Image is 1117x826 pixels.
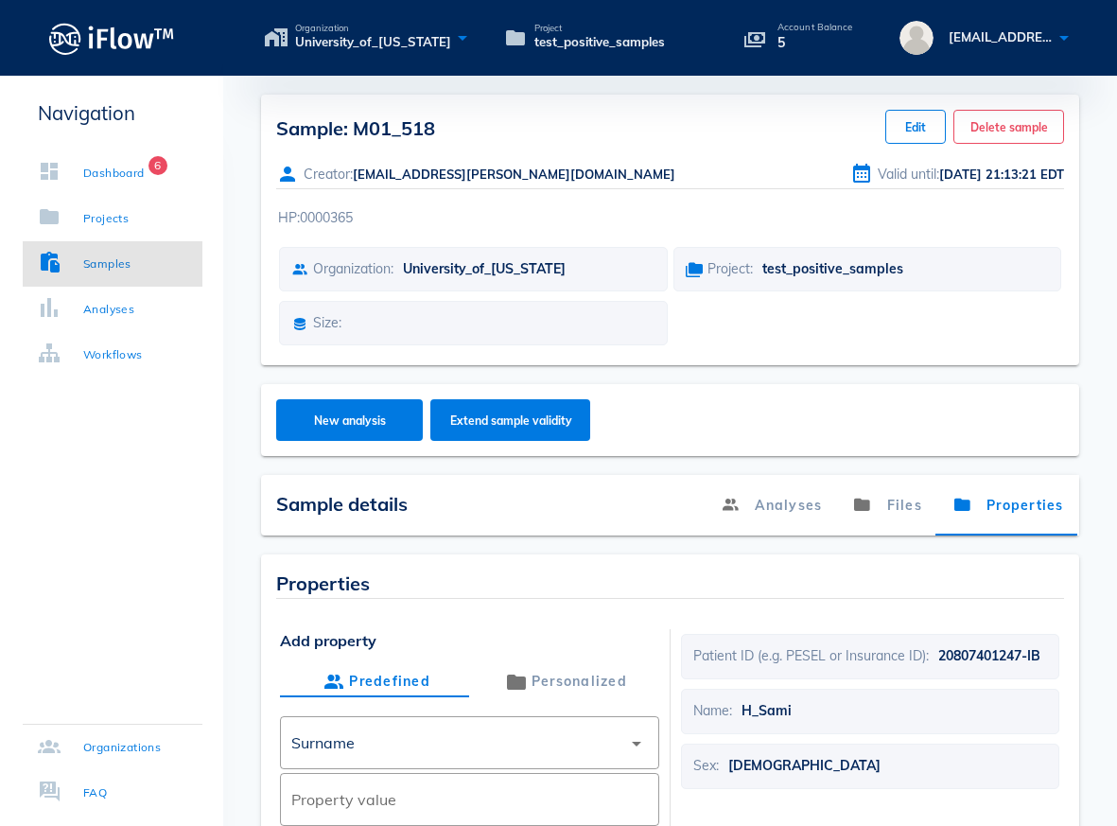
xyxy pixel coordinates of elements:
[742,702,792,719] span: H_Sami
[901,120,930,134] span: Edit
[706,475,837,536] a: Analyses
[276,492,408,516] span: Sample details
[899,21,934,55] img: avatar.16069ca8.svg
[291,734,355,751] div: Surname
[280,716,658,769] div: Surname
[83,300,134,319] div: Analyses
[1022,731,1094,803] iframe: Drift Widget Chat Controller
[278,189,1064,242] div: HP:0000365
[969,120,1048,134] span: Delete sample
[762,260,903,277] span: test_positive_samples
[83,255,131,273] div: Samples
[728,757,881,774] span: [DEMOGRAPHIC_DATA]
[777,32,853,53] p: 5
[148,156,167,175] span: Badge
[320,667,431,697] div: Predefined
[693,702,732,719] span: Name:
[295,33,451,52] span: University_of_[US_STATE]
[313,314,341,331] span: Size:
[534,24,665,33] span: Project
[953,110,1064,144] button: Delete sample
[939,167,1064,182] span: [DATE] 21:13:21 EDT
[625,732,648,755] i: arrow_drop_down
[501,667,627,697] div: Personalized
[276,399,423,441] button: New analysis
[403,260,566,277] span: University_of_[US_STATE]
[885,110,946,144] button: Edit
[276,570,1064,598] div: Properties
[777,23,853,32] p: Account Balance
[83,345,143,364] div: Workflows
[693,647,929,664] span: Patient ID (e.g. PESEL or Insurance ID):
[534,33,665,52] span: test_positive_samples
[83,738,161,757] div: Organizations
[878,166,939,183] span: Valid until:
[295,413,405,428] span: New analysis
[353,167,675,182] span: [EMAIL_ADDRESS][PERSON_NAME][DOMAIN_NAME]
[707,260,753,277] span: Project:
[23,98,202,128] p: Navigation
[937,475,1079,536] a: Properties
[295,24,451,33] span: Organization
[430,399,590,441] button: Extend sample validity
[83,164,145,183] div: Dashboard
[449,413,572,428] span: Extend sample validity
[693,757,719,774] span: Sex:
[276,116,435,140] span: Sample: M01_518
[280,629,658,652] span: Add property
[938,647,1040,664] span: 20807401247-IB
[838,475,938,536] a: Files
[83,209,129,228] div: Projects
[304,166,353,183] span: Creator:
[313,260,393,277] span: Organization:
[83,783,107,802] div: FAQ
